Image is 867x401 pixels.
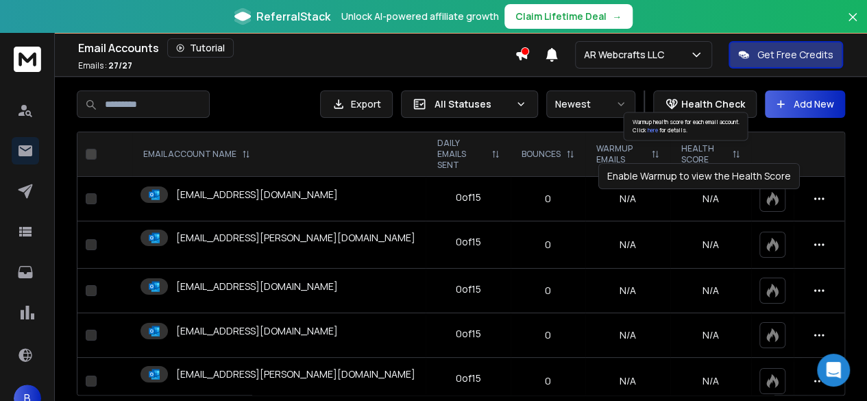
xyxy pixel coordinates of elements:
p: 0 [519,328,577,342]
div: Email Accounts [78,38,515,58]
span: ReferralStack [256,8,330,25]
div: Enable Warmup to view the Health Score [598,163,800,189]
p: [EMAIL_ADDRESS][PERSON_NAME][DOMAIN_NAME] [176,367,415,381]
td: N/A [585,177,670,221]
p: HEALTH SCORE [681,143,726,165]
div: 0 of 15 [456,191,481,204]
p: N/A [679,328,743,342]
button: Add New [765,90,845,118]
p: Get Free Credits [757,48,833,62]
p: BOUNCES [522,149,561,160]
button: Close banner [844,8,862,41]
p: All Statuses [435,97,510,111]
div: EMAIL ACCOUNT NAME [143,149,250,160]
p: 0 [519,192,577,206]
button: Export [320,90,393,118]
div: 0 of 15 [456,282,481,296]
p: [EMAIL_ADDRESS][DOMAIN_NAME] [176,188,338,202]
button: Get Free Credits [729,41,843,69]
p: Unlock AI-powered affiliate growth [341,10,499,23]
a: here [647,126,657,134]
td: N/A [585,269,670,313]
p: Health Check [681,97,745,111]
p: [EMAIL_ADDRESS][DOMAIN_NAME] [176,324,338,338]
p: 0 [519,284,577,297]
p: N/A [679,284,743,297]
p: N/A [679,374,743,388]
p: Emails : [78,60,132,71]
p: N/A [679,192,743,206]
td: N/A [585,221,670,269]
p: N/A [679,238,743,252]
p: WARMUP EMAILS [596,143,646,165]
div: 0 of 15 [456,327,481,341]
p: AR Webcrafts LLC [584,48,670,62]
span: Warmup health score for each email account. Click for details. [632,118,739,134]
button: Tutorial [167,38,234,58]
div: Open Intercom Messenger [817,354,850,387]
p: [EMAIL_ADDRESS][PERSON_NAME][DOMAIN_NAME] [176,231,415,245]
p: [EMAIL_ADDRESS][DOMAIN_NAME] [176,280,338,293]
p: DAILY EMAILS SENT [437,138,486,171]
p: 0 [519,238,577,252]
div: 0 of 15 [456,372,481,385]
button: Newest [546,90,635,118]
td: N/A [585,313,670,358]
button: Health Check [653,90,757,118]
span: → [612,10,622,23]
span: 27 / 27 [108,60,132,71]
div: 0 of 15 [456,235,481,249]
button: Claim Lifetime Deal→ [504,4,633,29]
p: 0 [519,374,577,388]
